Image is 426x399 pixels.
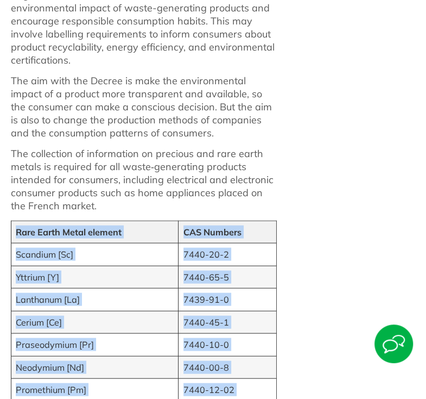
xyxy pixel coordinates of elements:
td: Praseodymium [Pr] [11,334,179,356]
td: Neodymium [Nd] [11,356,179,378]
td: Scandium [Sc] [11,244,179,266]
strong: CAS Numbers [183,227,241,238]
td: Lanthanum [La] [11,289,179,311]
p: The aim with the Decree is make the environmental impact of a product more transparent and availa... [11,74,277,140]
td: 7440-00-8 [179,356,277,378]
td: 7440-10-0 [179,334,277,356]
strong: Rare Earth Metal element [16,227,122,238]
td: 7440-65-5 [179,266,277,288]
td: 7440-20-2 [179,244,277,266]
img: Start Chat [374,325,413,363]
td: 7439-91-0 [179,289,277,311]
td: 7440-45-1 [179,311,277,333]
p: The collection of information on precious and rare earth metals is required for all waste‑generat... [11,147,277,213]
td: Cerium [Ce] [11,311,179,333]
td: Yttrium [Y] [11,266,179,288]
